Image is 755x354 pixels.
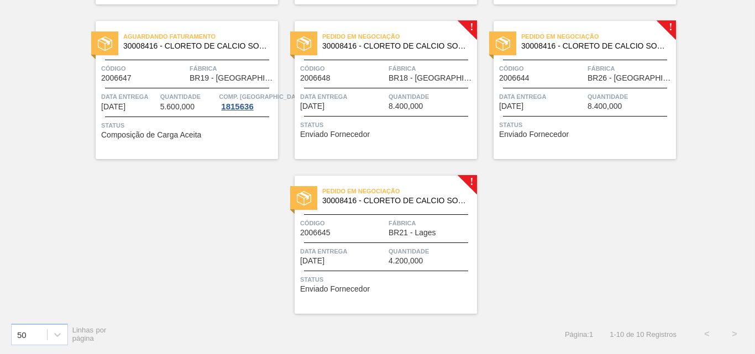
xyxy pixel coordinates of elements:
[72,326,107,342] span: Linhas por página
[300,218,386,229] span: Código
[496,36,510,51] img: status
[322,197,468,205] span: 30008416 - CLORETO DE CALCIO SOLUCAO 40%
[499,119,673,130] span: Status
[101,131,201,139] span: Composição de Carga Aceita
[499,63,585,74] span: Código
[190,63,275,74] span: Fábrica
[322,42,468,50] span: 30008416 - CLORETO DE CALCIO SOLUCAO 40%
[300,274,474,285] span: Status
[521,31,676,42] span: Pedido em Negociação
[389,257,423,265] span: 4.200,000
[219,91,305,102] span: Comp. Carga
[123,31,278,42] span: Aguardando Faturamento
[297,191,311,205] img: status
[322,31,477,42] span: Pedido em Negociação
[389,63,474,74] span: Fábrica
[389,218,474,229] span: Fábrica
[565,330,593,339] span: Página : 1
[610,330,677,339] span: 1 - 10 de 10 Registros
[160,103,195,111] span: 5.600,000
[389,74,474,82] span: BR18 - Pernambuco
[693,320,721,348] button: <
[300,229,331,237] span: 2006645
[499,102,523,110] span: 25/08/2025
[521,42,667,50] span: 30008416 - CLORETO DE CALCIO SOLUCAO 40%
[101,91,158,102] span: Data entrega
[219,91,275,111] a: Comp. [GEOGRAPHIC_DATA]1815636
[499,130,569,139] span: Enviado Fornecedor
[219,102,255,111] div: 1815636
[101,63,187,74] span: Código
[300,257,324,265] span: 28/08/2025
[300,130,370,139] span: Enviado Fornecedor
[17,330,27,339] div: 50
[297,36,311,51] img: status
[477,21,676,159] a: !statusPedido em Negociação30008416 - CLORETO DE CALCIO SOLUCAO 40%Código2006644FábricaBR26 - [GE...
[389,102,423,110] span: 8.400,000
[588,63,673,74] span: Fábrica
[278,176,477,314] a: !statusPedido em Negociação30008416 - CLORETO DE CALCIO SOLUCAO 40%Código2006645FábricaBR21 - Lag...
[160,91,217,102] span: Quantidade
[123,42,269,50] span: 30008416 - CLORETO DE CALCIO SOLUCAO 40%
[389,246,474,257] span: Quantidade
[389,91,474,102] span: Quantidade
[278,21,477,159] a: !statusPedido em Negociação30008416 - CLORETO DE CALCIO SOLUCAO 40%Código2006648FábricaBR18 - [GE...
[588,74,673,82] span: BR26 - Uberlândia
[101,103,125,111] span: 22/08/2025
[300,74,331,82] span: 2006648
[300,246,386,257] span: Data entrega
[499,74,529,82] span: 2006644
[588,102,622,110] span: 8.400,000
[300,102,324,110] span: 25/08/2025
[101,120,275,131] span: Status
[190,74,275,82] span: BR19 - Nova Rio
[79,21,278,159] a: statusAguardando Faturamento30008416 - CLORETO DE CALCIO SOLUCAO 40%Código2006647FábricaBR19 - [G...
[389,229,436,237] span: BR21 - Lages
[721,320,748,348] button: >
[588,91,673,102] span: Quantidade
[300,285,370,293] span: Enviado Fornecedor
[300,119,474,130] span: Status
[300,63,386,74] span: Código
[98,36,112,51] img: status
[499,91,585,102] span: Data entrega
[101,74,132,82] span: 2006647
[300,91,386,102] span: Data entrega
[322,186,477,197] span: Pedido em Negociação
